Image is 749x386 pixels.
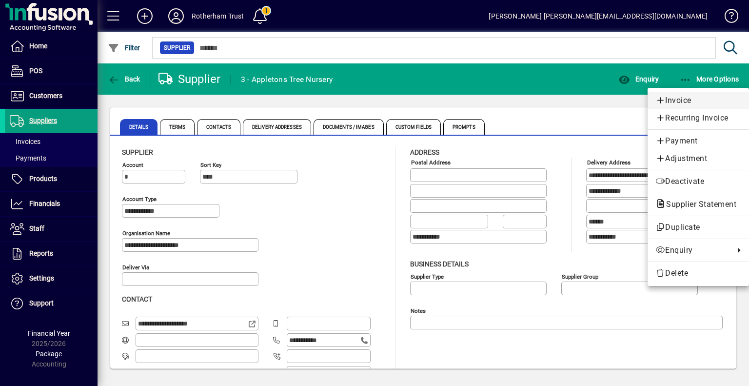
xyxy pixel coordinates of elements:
span: Invoice [655,95,741,106]
span: Enquiry [655,244,729,256]
span: Recurring Invoice [655,112,741,124]
span: Payment [655,135,741,147]
span: Deactivate [655,176,741,187]
span: Supplier Statement [655,200,741,209]
span: Adjustment [655,153,741,164]
button: Deactivate supplier [648,173,749,190]
span: Delete [655,267,741,279]
span: Duplicate [655,222,741,233]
